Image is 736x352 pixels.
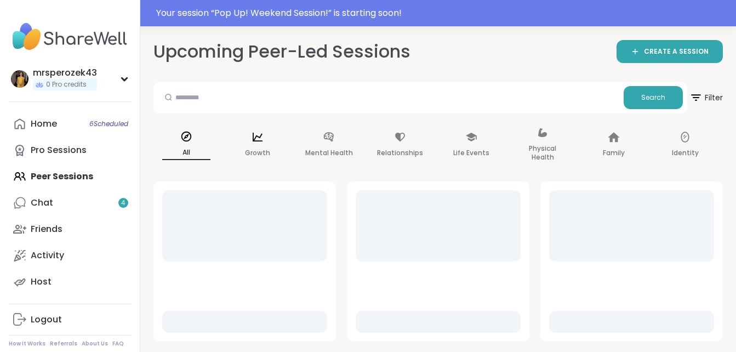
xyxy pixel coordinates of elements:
[9,190,131,216] a: Chat4
[9,18,131,56] img: ShareWell Nav Logo
[603,146,625,160] p: Family
[9,216,131,242] a: Friends
[46,80,87,89] span: 0 Pro credits
[9,242,131,269] a: Activity
[162,146,210,160] p: All
[377,146,423,160] p: Relationships
[641,93,665,103] span: Search
[11,70,28,88] img: mrsperozek43
[156,7,729,20] div: Your session “ Pop Up! Weekend Session! ” is starting soon!
[31,249,64,262] div: Activity
[9,111,131,137] a: Home6Scheduled
[31,144,87,156] div: Pro Sessions
[9,306,131,333] a: Logout
[305,146,353,160] p: Mental Health
[153,39,410,64] h2: Upcoming Peer-Led Sessions
[112,340,124,348] a: FAQ
[31,197,53,209] div: Chat
[82,340,108,348] a: About Us
[50,340,77,348] a: Referrals
[31,223,62,235] div: Friends
[617,40,723,63] a: CREATE A SESSION
[644,47,709,56] span: CREATE A SESSION
[9,340,45,348] a: How It Works
[689,84,723,111] span: Filter
[245,146,270,160] p: Growth
[31,314,62,326] div: Logout
[31,118,57,130] div: Home
[31,276,52,288] div: Host
[9,137,131,163] a: Pro Sessions
[33,67,97,79] div: mrsperozek43
[121,198,125,208] span: 4
[689,82,723,113] button: Filter
[89,120,128,128] span: 6 Scheduled
[518,142,567,164] p: Physical Health
[672,146,699,160] p: Identity
[624,86,683,109] button: Search
[453,146,489,160] p: Life Events
[9,269,131,295] a: Host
